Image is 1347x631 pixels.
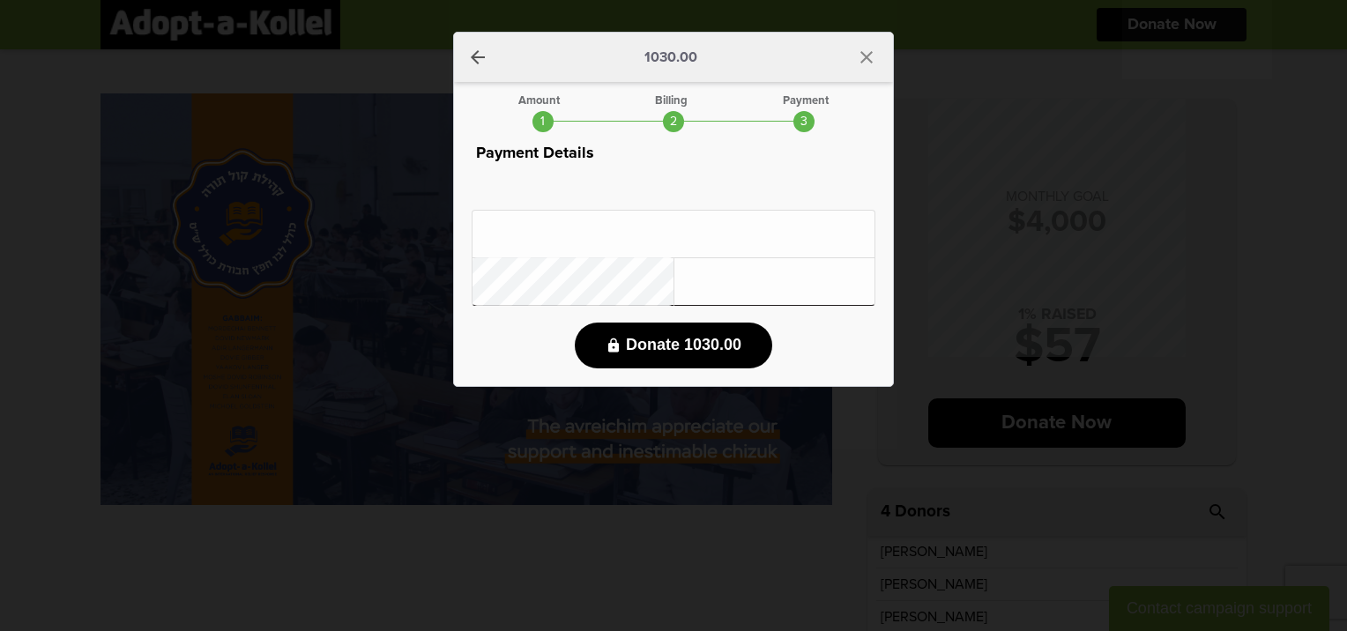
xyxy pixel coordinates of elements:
[472,141,875,166] p: Payment Details
[532,111,554,132] div: 1
[783,95,829,107] div: Payment
[575,323,772,368] button: lock Donate 1030.00
[644,50,697,64] p: 1030.00
[793,111,815,132] div: 3
[856,47,877,68] i: close
[518,95,560,107] div: Amount
[606,338,621,353] i: lock
[626,336,741,354] span: Donate 1030.00
[467,47,488,68] a: arrow_back
[655,95,688,107] div: Billing
[663,111,684,132] div: 2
